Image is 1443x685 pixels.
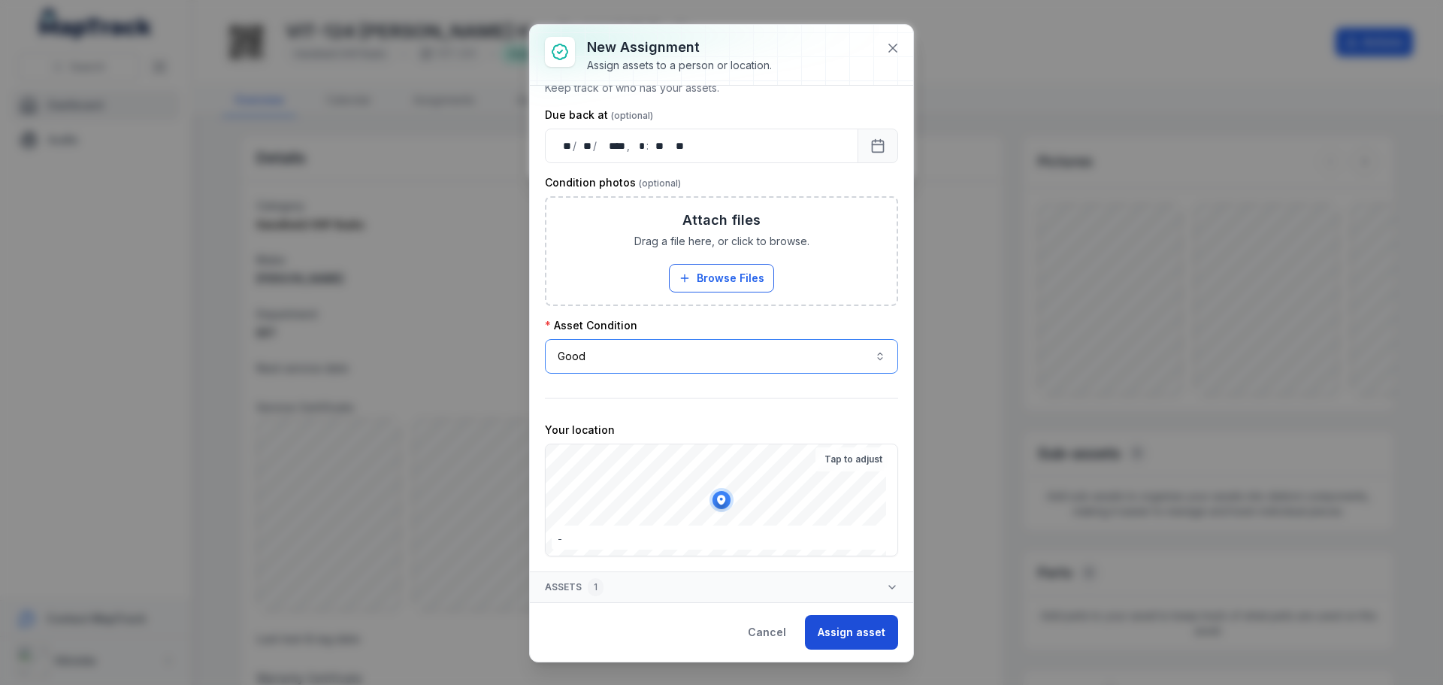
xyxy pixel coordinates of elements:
div: month, [578,138,593,153]
div: : [646,138,650,153]
div: am/pm, [668,138,685,153]
button: Assets1 [530,572,913,602]
div: , [627,138,631,153]
button: Cancel [735,615,799,650]
div: 1 [588,578,604,596]
button: Browse Files [669,264,774,292]
div: / [593,138,598,153]
span: Assets [545,578,604,596]
div: hour, [631,138,646,153]
label: Due back at [545,108,653,123]
canvas: Map [546,444,886,556]
div: Assign assets to a person or location. [587,58,772,73]
div: year, [598,138,627,153]
span: Drag a file here, or click to browse. [634,234,809,249]
p: Keep track of who has your assets. [545,80,898,95]
h3: New assignment [587,37,772,58]
span: - [558,533,562,544]
div: minute, [650,138,665,153]
button: Assign asset [805,615,898,650]
button: Calendar [858,129,898,163]
h3: Attach files [682,210,761,231]
strong: Tap to adjust [824,453,882,465]
div: day, [558,138,573,153]
button: Good [545,339,898,374]
div: / [573,138,578,153]
label: Your location [545,423,615,438]
label: Condition photos [545,175,681,190]
label: Asset Condition [545,318,637,333]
